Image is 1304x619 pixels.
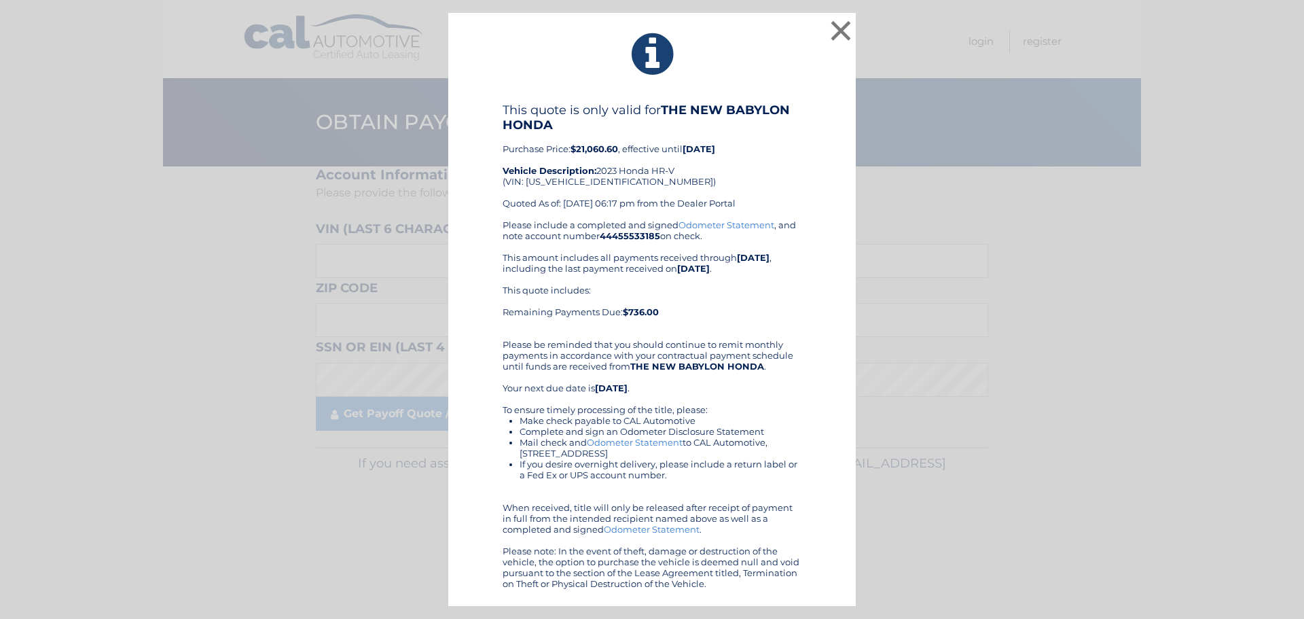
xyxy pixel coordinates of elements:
b: 44455533185 [600,230,660,241]
a: Odometer Statement [678,219,774,230]
strong: Vehicle Description: [503,165,596,176]
button: × [827,17,854,44]
b: [DATE] [737,252,769,263]
b: $21,060.60 [570,143,618,154]
b: THE NEW BABYLON HONDA [630,361,764,372]
li: Complete and sign an Odometer Disclosure Statement [520,426,801,437]
a: Odometer Statement [587,437,683,448]
li: Make check payable to CAL Automotive [520,415,801,426]
b: THE NEW BABYLON HONDA [503,103,790,132]
h4: This quote is only valid for [503,103,801,132]
b: $736.00 [623,306,659,317]
div: Please include a completed and signed , and note account number on check. This amount includes al... [503,219,801,589]
div: Purchase Price: , effective until 2023 Honda HR-V (VIN: [US_VEHICLE_IDENTIFICATION_NUMBER]) Quote... [503,103,801,219]
b: [DATE] [677,263,710,274]
b: [DATE] [683,143,715,154]
a: Odometer Statement [604,524,700,535]
li: Mail check and to CAL Automotive, [STREET_ADDRESS] [520,437,801,459]
li: If you desire overnight delivery, please include a return label or a Fed Ex or UPS account number. [520,459,801,480]
b: [DATE] [595,383,628,393]
div: This quote includes: Remaining Payments Due: [503,285,801,328]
